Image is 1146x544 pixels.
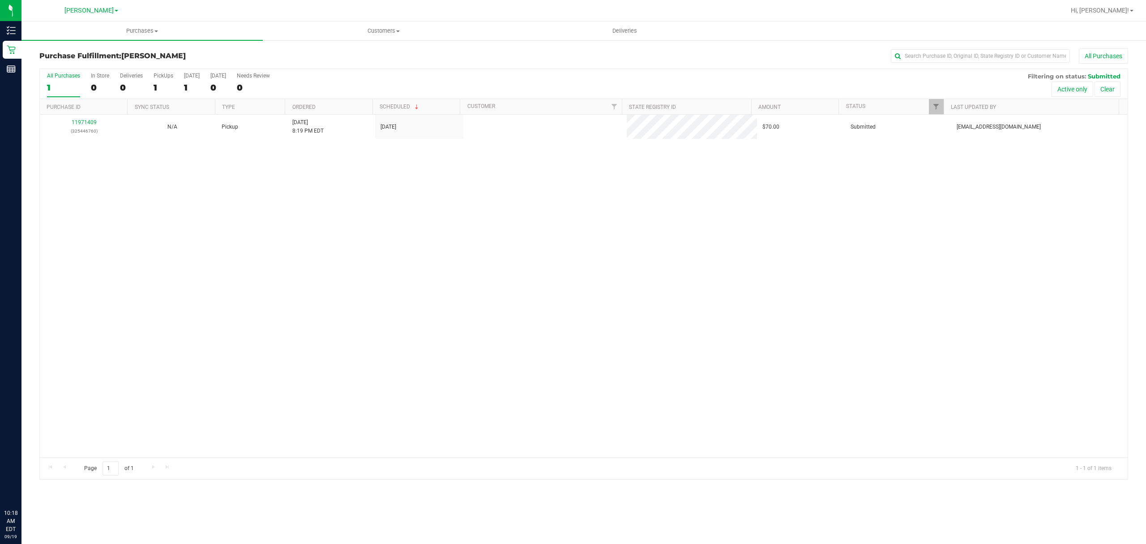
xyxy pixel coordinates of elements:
[1095,82,1120,97] button: Clear
[167,123,177,131] button: N/A
[47,73,80,79] div: All Purchases
[1028,73,1086,80] span: Filtering on status:
[210,73,226,79] div: [DATE]
[951,104,996,110] a: Last Updated By
[4,509,17,533] p: 10:18 AM EDT
[762,123,779,131] span: $70.00
[1069,462,1119,475] span: 1 - 1 of 1 items
[381,123,396,131] span: [DATE]
[9,472,36,499] iframe: Resource center
[91,73,109,79] div: In Store
[263,27,504,35] span: Customers
[154,73,173,79] div: PickUps
[167,124,177,130] span: Not Applicable
[184,82,200,93] div: 1
[21,22,263,40] a: Purchases
[47,104,81,110] a: Purchase ID
[600,27,649,35] span: Deliveries
[292,118,324,135] span: [DATE] 8:19 PM EDT
[4,533,17,540] p: 09/19
[263,22,504,40] a: Customers
[292,104,316,110] a: Ordered
[47,82,80,93] div: 1
[929,99,944,114] a: Filter
[103,462,119,475] input: 1
[1052,82,1093,97] button: Active only
[758,104,781,110] a: Amount
[7,45,16,54] inline-svg: Retail
[1079,48,1128,64] button: All Purchases
[607,99,622,114] a: Filter
[957,123,1041,131] span: [EMAIL_ADDRESS][DOMAIN_NAME]
[237,82,270,93] div: 0
[135,104,169,110] a: Sync Status
[1088,73,1120,80] span: Submitted
[21,27,263,35] span: Purchases
[851,123,876,131] span: Submitted
[237,73,270,79] div: Needs Review
[77,462,141,475] span: Page of 1
[120,82,143,93] div: 0
[72,119,97,125] a: 11971409
[467,103,495,109] a: Customer
[45,127,123,135] p: (325446760)
[1071,7,1129,14] span: Hi, [PERSON_NAME]!
[7,65,16,73] inline-svg: Reports
[222,104,235,110] a: Type
[184,73,200,79] div: [DATE]
[64,7,114,14] span: [PERSON_NAME]
[504,22,745,40] a: Deliveries
[891,49,1070,63] input: Search Purchase ID, Original ID, State Registry ID or Customer Name...
[380,104,420,110] a: Scheduled
[120,73,143,79] div: Deliveries
[7,26,16,35] inline-svg: Inventory
[222,123,238,131] span: Pickup
[210,82,226,93] div: 0
[121,52,186,60] span: [PERSON_NAME]
[91,82,109,93] div: 0
[846,103,865,109] a: Status
[154,82,173,93] div: 1
[629,104,676,110] a: State Registry ID
[39,52,402,60] h3: Purchase Fulfillment:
